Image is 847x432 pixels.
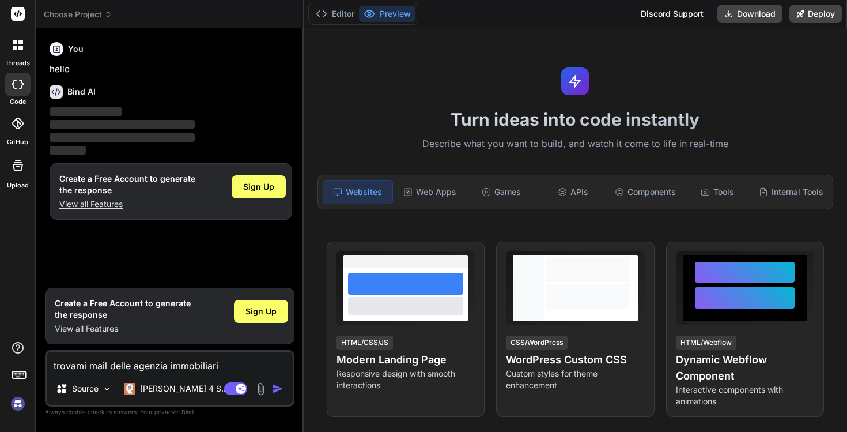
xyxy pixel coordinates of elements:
h1: Create a Free Account to generate the response [55,298,191,321]
button: Deploy [789,5,842,23]
img: Pick Models [102,384,112,394]
p: hello [50,63,292,76]
label: code [10,97,26,107]
button: Preview [359,6,415,22]
h6: Bind AI [67,86,96,97]
span: Sign Up [243,181,274,193]
img: attachment [254,382,267,396]
p: Custom styles for theme enhancement [506,368,644,391]
div: HTML/Webflow [676,336,736,350]
div: Web Apps [395,180,464,204]
div: Components [610,180,680,204]
div: HTML/CSS/JS [336,336,393,350]
span: ‌ [50,120,195,129]
div: Websites [323,180,393,204]
div: CSS/WordPress [506,336,568,350]
span: ‌ [50,107,122,116]
div: Discord Support [634,5,710,23]
h4: Modern Landing Page [336,352,475,368]
h1: Create a Free Account to generate the response [59,173,195,196]
label: threads [5,58,30,68]
button: Download [717,5,782,23]
p: Always double-check its answers. Your in Bind [45,407,294,418]
div: APIs [538,180,607,204]
h4: WordPress Custom CSS [506,352,644,368]
span: Sign Up [245,306,277,317]
p: Responsive design with smooth interactions [336,368,475,391]
label: Upload [7,181,29,190]
span: ‌ [50,133,195,142]
div: Games [467,180,536,204]
span: privacy [154,408,175,415]
h4: Dynamic Webflow Component [676,352,814,384]
span: Choose Project [44,9,112,20]
textarea: trovami mail delle agenzia immobiliar [47,352,293,373]
p: Interactive components with animations [676,384,814,407]
img: icon [272,383,283,395]
img: Claude 4 Sonnet [124,383,135,395]
p: Source [72,383,99,395]
label: GitHub [7,137,28,147]
p: View all Features [59,198,195,210]
h6: You [68,43,84,55]
div: Internal Tools [754,180,828,204]
h1: Turn ideas into code instantly [311,109,840,130]
button: Editor [311,6,359,22]
p: View all Features [55,323,191,335]
p: [PERSON_NAME] 4 S.. [140,383,226,395]
div: Tools [683,180,752,204]
p: Describe what you want to build, and watch it come to life in real-time [311,137,840,152]
img: signin [8,394,28,414]
span: ‌ [50,146,86,155]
